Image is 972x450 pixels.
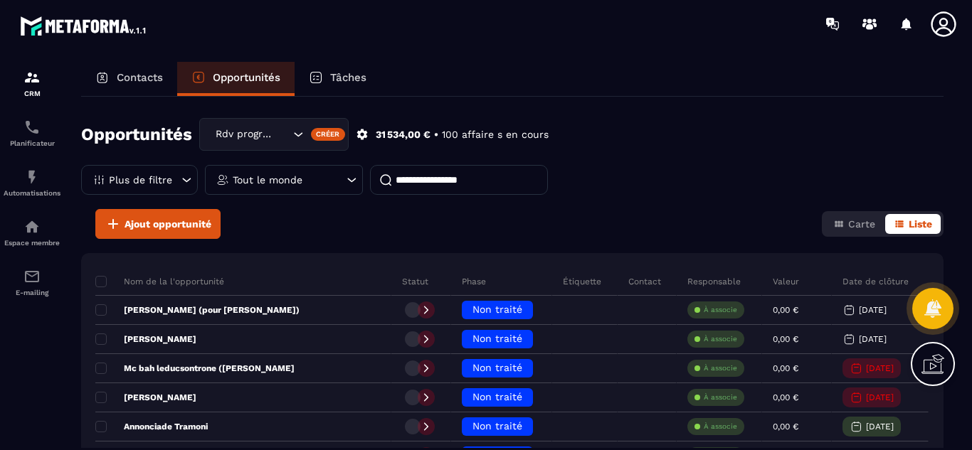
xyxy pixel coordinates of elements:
p: Responsable [687,276,741,287]
p: 31 534,00 € [376,128,430,141]
p: [DATE] [866,363,894,373]
p: 0,00 € [773,305,798,315]
a: emailemailE-mailing [4,257,60,307]
p: Statut [402,276,428,287]
img: automations [23,218,41,235]
p: Date de clôture [842,276,909,287]
p: [PERSON_NAME] [95,392,196,403]
button: Carte [825,214,884,234]
span: Non traité [472,391,522,402]
p: Phase [462,276,486,287]
p: E-mailing [4,289,60,296]
a: automationsautomationsEspace membre [4,208,60,257]
p: À associe [704,363,737,373]
p: Étiquette [563,276,601,287]
p: • [434,128,438,141]
img: automations [23,168,41,186]
span: Non traité [472,420,522,432]
span: Non traité [472,333,522,344]
p: Plus de filtre [109,175,172,185]
span: Liste [909,218,932,230]
p: Automatisations [4,189,60,197]
a: schedulerschedulerPlanificateur [4,108,60,158]
input: Search for option [275,127,290,142]
p: Planificateur [4,139,60,147]
img: logo [20,13,148,38]
p: Tout le monde [233,175,302,185]
p: 0,00 € [773,334,798,344]
span: Rdv programmé [212,127,275,142]
img: email [23,268,41,285]
img: scheduler [23,119,41,136]
p: [DATE] [859,334,887,344]
p: [PERSON_NAME] [95,333,196,345]
button: Liste [885,214,941,234]
p: Contact [628,276,661,287]
span: Non traité [472,304,522,315]
p: [PERSON_NAME] (pour [PERSON_NAME]) [95,304,300,316]
button: Ajout opportunité [95,209,221,239]
p: Espace membre [4,239,60,247]
p: Mc bah leducsontrone ([PERSON_NAME] [95,363,295,374]
p: Valeur [773,276,799,287]
p: Annonciade Tramoni [95,421,208,432]
span: Ajout opportunité [125,217,211,231]
a: automationsautomationsAutomatisations [4,158,60,208]
div: Search for option [199,118,349,151]
p: [DATE] [866,422,894,432]
p: CRM [4,90,60,97]
p: À associe [704,422,737,432]
p: 100 affaire s en cours [442,128,549,141]
p: [DATE] [859,305,887,315]
p: À associe [704,392,737,402]
p: Contacts [117,71,163,84]
p: 0,00 € [773,392,798,402]
span: Carte [848,218,875,230]
p: 0,00 € [773,363,798,373]
a: Tâches [295,62,381,96]
p: 0,00 € [773,422,798,432]
img: formation [23,69,41,86]
p: [DATE] [866,392,894,402]
span: Non traité [472,362,522,373]
a: formationformationCRM [4,58,60,108]
p: Nom de la l'opportunité [95,276,224,287]
p: Opportunités [213,71,280,84]
p: À associe [704,334,737,344]
p: Tâches [330,71,366,84]
h2: Opportunités [81,120,192,149]
p: À associe [704,305,737,315]
a: Opportunités [177,62,295,96]
div: Créer [311,128,346,141]
a: Contacts [81,62,177,96]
